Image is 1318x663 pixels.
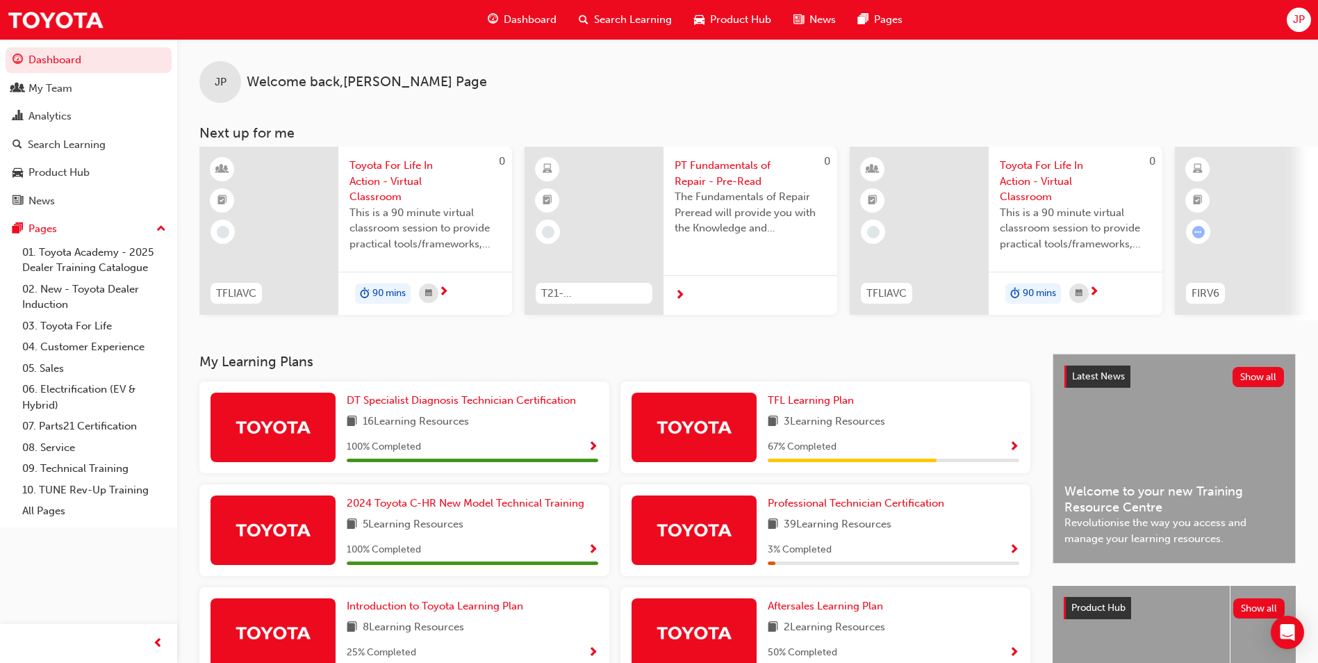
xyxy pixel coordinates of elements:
[235,621,311,645] img: Trak
[656,415,732,439] img: Trak
[6,104,172,129] a: Analytics
[847,6,914,34] a: pages-iconPages
[28,81,72,97] div: My Team
[13,167,23,179] span: car-icon
[1064,597,1285,619] a: Product HubShow all
[768,496,950,511] a: Professional Technician Certification
[504,12,557,28] span: Dashboard
[499,155,505,167] span: 0
[768,414,778,431] span: book-icon
[1149,155,1155,167] span: 0
[347,439,421,455] span: 100 % Completed
[1192,286,1219,302] span: FIRV6
[1009,644,1019,662] button: Show Progress
[1293,12,1305,28] span: JP
[215,74,226,90] span: JP
[6,44,172,216] button: DashboardMy TeamAnalyticsSearch LearningProduct HubNews
[1089,286,1099,299] span: next-icon
[793,11,804,28] span: news-icon
[694,11,705,28] span: car-icon
[6,160,172,186] a: Product Hub
[17,458,172,480] a: 09. Technical Training
[347,497,584,509] span: 2024 Toyota C-HR New Model Technical Training
[656,518,732,542] img: Trak
[768,394,854,407] span: TFL Learning Plan
[199,147,512,315] a: 0TFLIAVCToyota For Life In Action - Virtual ClassroomThis is a 90 minute virtual classroom sessio...
[347,414,357,431] span: book-icon
[542,226,554,238] span: learningRecordVerb_NONE-icon
[17,336,172,358] a: 04. Customer Experience
[784,619,885,637] span: 2 Learning Resources
[438,286,449,299] span: next-icon
[588,544,598,557] span: Show Progress
[217,161,227,179] span: learningResourceType_INSTRUCTOR_LED-icon
[488,11,498,28] span: guage-icon
[1072,370,1125,382] span: Latest News
[349,158,501,205] span: Toyota For Life In Action - Virtual Classroom
[1009,647,1019,660] span: Show Progress
[6,76,172,101] a: My Team
[1064,484,1284,515] span: Welcome to your new Training Resource Centre
[588,647,598,660] span: Show Progress
[1233,598,1285,619] button: Show all
[1193,161,1203,179] span: learningResourceType_ELEARNING-icon
[1271,616,1304,649] div: Open Intercom Messenger
[425,285,432,302] span: calendar-icon
[28,193,55,209] div: News
[235,518,311,542] img: Trak
[347,516,357,534] span: book-icon
[1193,192,1203,210] span: booktick-icon
[347,645,416,661] span: 25 % Completed
[1064,366,1284,388] a: Latest NewsShow all
[768,393,859,409] a: TFL Learning Plan
[874,12,903,28] span: Pages
[156,220,166,238] span: up-icon
[568,6,683,34] a: search-iconSearch Learning
[1023,286,1056,302] span: 90 mins
[363,414,469,431] span: 16 Learning Resources
[867,226,880,238] span: learningRecordVerb_NONE-icon
[858,11,868,28] span: pages-icon
[1192,226,1205,238] span: learningRecordVerb_ATTEMPT-icon
[216,286,256,302] span: TFLIAVC
[199,354,1030,370] h3: My Learning Plans
[768,542,832,558] span: 3 % Completed
[866,286,907,302] span: TFLIAVC
[235,415,311,439] img: Trak
[824,155,830,167] span: 0
[217,226,229,238] span: learningRecordVerb_NONE-icon
[768,619,778,637] span: book-icon
[656,621,732,645] img: Trak
[784,414,885,431] span: 3 Learning Resources
[177,125,1318,141] h3: Next up for me
[372,286,406,302] span: 90 mins
[768,516,778,534] span: book-icon
[17,437,172,459] a: 08. Service
[594,12,672,28] span: Search Learning
[868,161,878,179] span: learningResourceType_INSTRUCTOR_LED-icon
[675,290,685,302] span: next-icon
[1010,285,1020,303] span: duration-icon
[13,223,23,236] span: pages-icon
[675,158,826,189] span: PT Fundamentals of Repair - Pre-Read
[347,393,582,409] a: DT Specialist Diagnosis Technician Certification
[868,192,878,210] span: booktick-icon
[588,439,598,456] button: Show Progress
[6,47,172,73] a: Dashboard
[13,195,23,208] span: news-icon
[17,379,172,416] a: 06. Electrification (EV & Hybrid)
[710,12,771,28] span: Product Hub
[1009,439,1019,456] button: Show Progress
[809,12,836,28] span: News
[217,192,227,210] span: booktick-icon
[1071,602,1126,614] span: Product Hub
[17,242,172,279] a: 01. Toyota Academy - 2025 Dealer Training Catalogue
[782,6,847,34] a: news-iconNews
[349,205,501,252] span: This is a 90 minute virtual classroom session to provide practical tools/frameworks, behaviours a...
[1287,8,1311,32] button: JP
[17,416,172,437] a: 07. Parts21 Certification
[477,6,568,34] a: guage-iconDashboard
[541,286,647,302] span: T21-PTFOR_PRE_READ
[1009,441,1019,454] span: Show Progress
[850,147,1162,315] a: 0TFLIAVCToyota For Life In Action - Virtual ClassroomThis is a 90 minute virtual classroom sessio...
